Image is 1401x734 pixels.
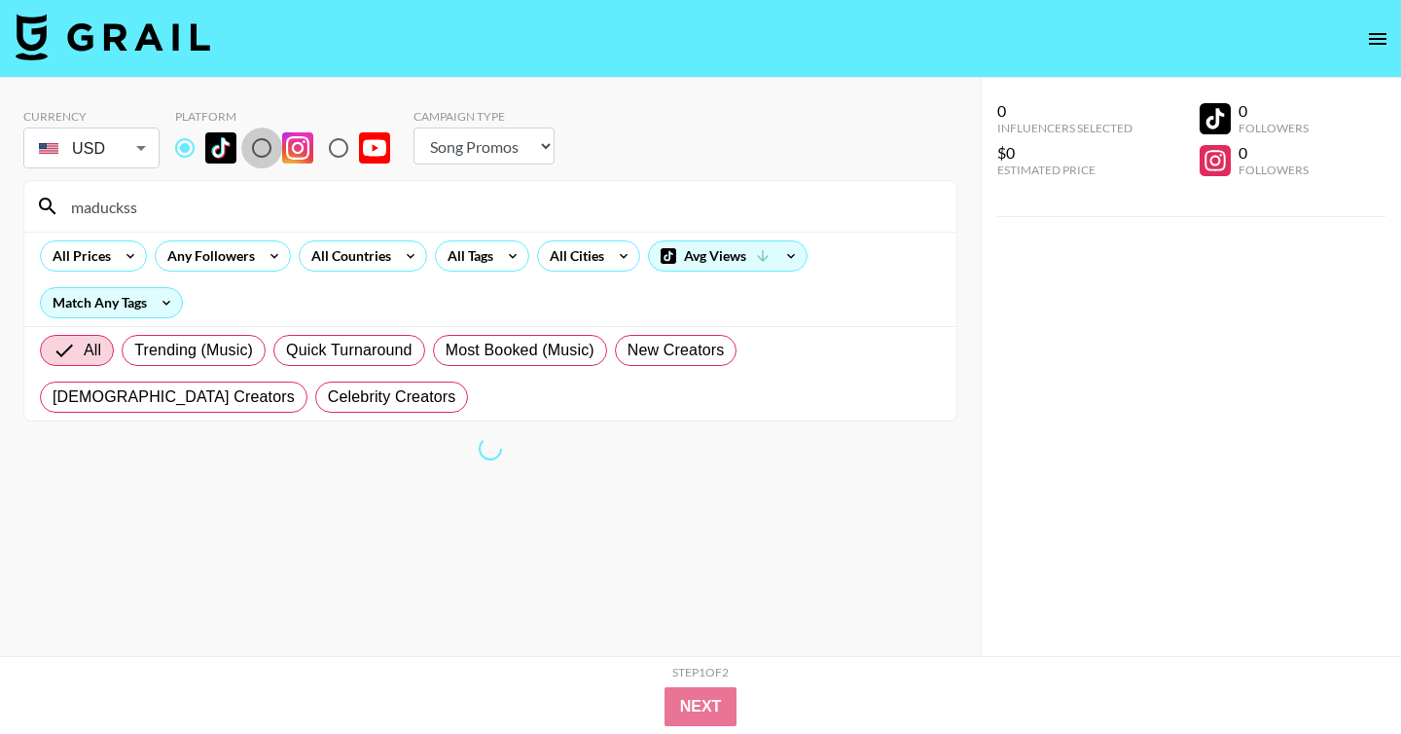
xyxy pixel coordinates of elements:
[997,163,1132,177] div: Estimated Price
[282,132,313,164] img: Instagram
[41,241,115,271] div: All Prices
[436,241,497,271] div: All Tags
[286,339,413,362] span: Quick Turnaround
[1239,143,1309,163] div: 0
[59,191,945,222] input: Search by User Name
[997,101,1132,121] div: 0
[997,121,1132,135] div: Influencers Selected
[665,687,737,726] button: Next
[156,241,259,271] div: Any Followers
[300,241,395,271] div: All Countries
[1304,637,1378,711] iframe: Drift Widget Chat Controller
[1358,19,1397,58] button: open drawer
[175,109,406,124] div: Platform
[1239,163,1309,177] div: Followers
[41,288,182,317] div: Match Any Tags
[446,339,594,362] span: Most Booked (Music)
[359,132,390,164] img: YouTube
[27,131,156,165] div: USD
[413,109,555,124] div: Campaign Type
[477,435,503,461] span: Refreshing bookers, clients, countries, tags, cities, talent, talent...
[997,143,1132,163] div: $0
[538,241,608,271] div: All Cities
[23,109,160,124] div: Currency
[84,339,101,362] span: All
[16,14,210,60] img: Grail Talent
[134,339,253,362] span: Trending (Music)
[628,339,725,362] span: New Creators
[672,665,729,679] div: Step 1 of 2
[328,385,456,409] span: Celebrity Creators
[1239,121,1309,135] div: Followers
[1239,101,1309,121] div: 0
[649,241,807,271] div: Avg Views
[53,385,295,409] span: [DEMOGRAPHIC_DATA] Creators
[205,132,236,164] img: TikTok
